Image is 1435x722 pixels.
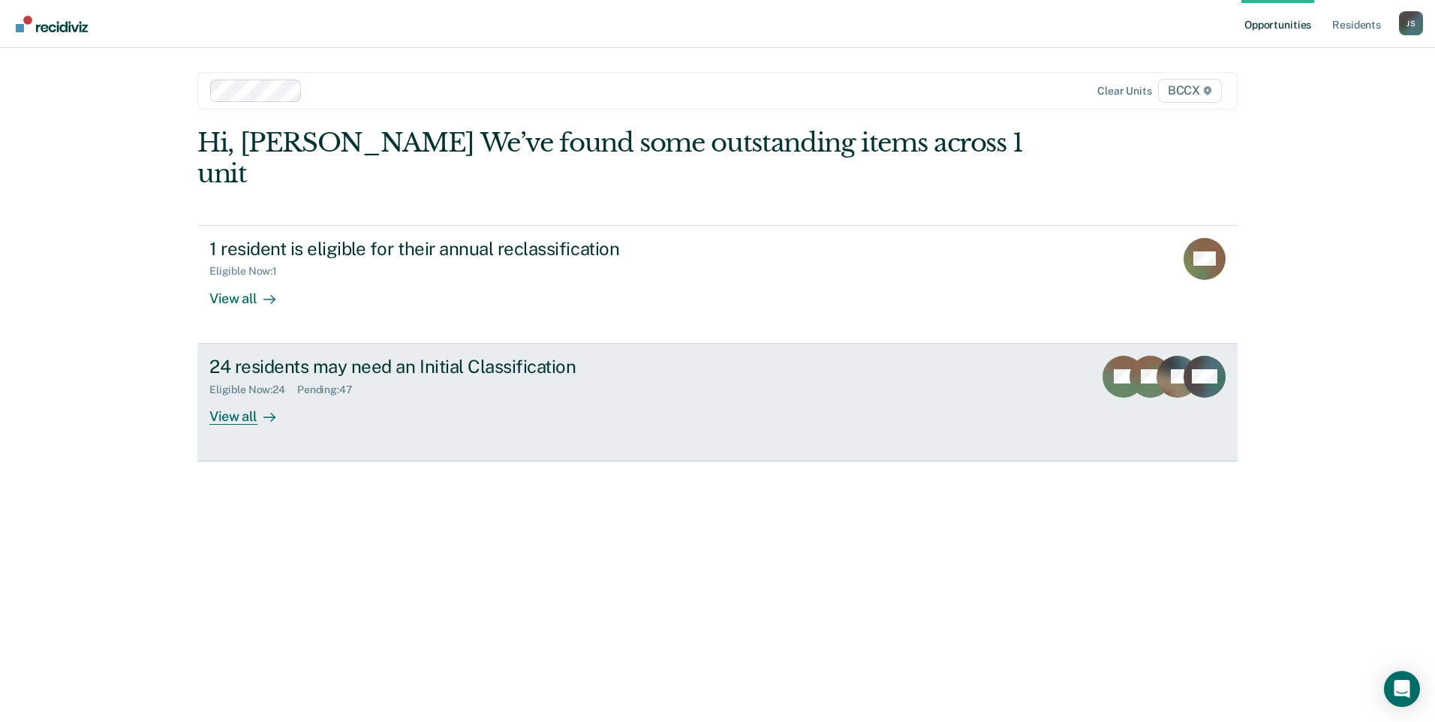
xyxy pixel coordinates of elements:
[16,16,88,32] img: Recidiviz
[197,225,1238,344] a: 1 resident is eligible for their annual reclassificationEligible Now:1View all
[209,265,289,278] div: Eligible Now : 1
[209,384,297,396] div: Eligible Now : 24
[1158,79,1222,103] span: BCCX
[1384,671,1420,707] div: Open Intercom Messenger
[209,396,293,425] div: View all
[209,356,736,378] div: 24 residents may need an Initial Classification
[209,278,293,307] div: View all
[197,128,1030,189] div: Hi, [PERSON_NAME] We’ve found some outstanding items across 1 unit
[197,344,1238,462] a: 24 residents may need an Initial ClassificationEligible Now:24Pending:47View all
[1399,11,1423,35] div: J S
[297,384,365,396] div: Pending : 47
[1097,85,1152,98] div: Clear units
[209,238,736,260] div: 1 resident is eligible for their annual reclassification
[1399,11,1423,35] button: Profile dropdown button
